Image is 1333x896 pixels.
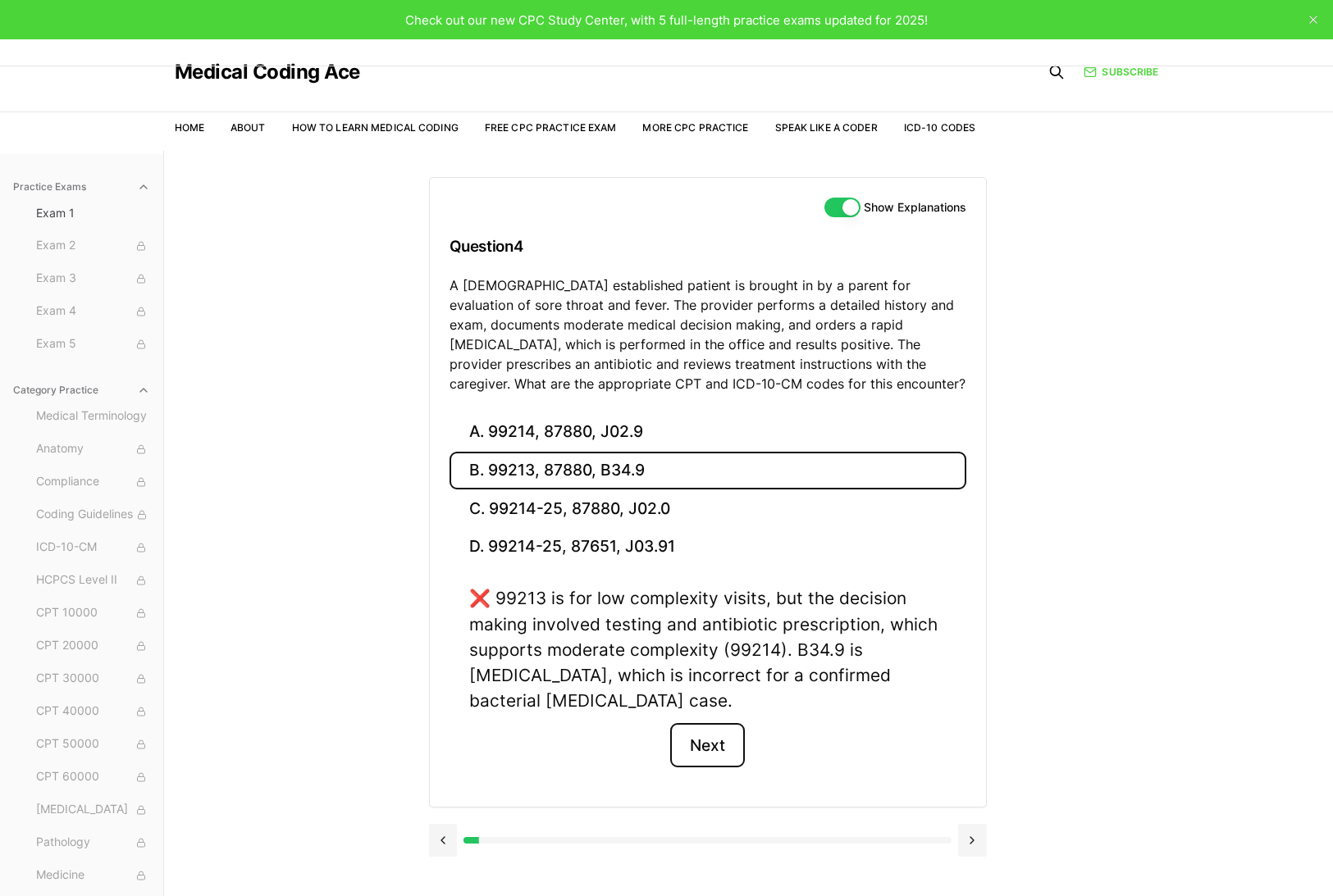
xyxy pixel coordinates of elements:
span: Exam 2 [36,237,150,255]
button: Category Practice [7,377,157,403]
button: Exam 1 [30,200,157,226]
span: Compliance [36,473,150,491]
a: Medical Coding Ace [175,62,360,82]
a: Subscribe [1084,65,1158,80]
button: Medical Terminology [30,403,157,430]
span: [MEDICAL_DATA] [36,801,150,819]
button: CPT 10000 [30,600,157,626]
button: A. 99214, 87880, J02.9 [450,413,966,452]
a: How to Learn Medical Coding [292,121,459,134]
span: CPT 20000 [36,637,150,655]
a: Free CPC Practice Exam [485,121,617,134]
span: Medical Terminology [36,407,150,425]
span: ICD-10-CM [36,539,150,557]
span: Anatomy [36,440,150,458]
button: Exam 5 [30,331,157,357]
span: CPT 30000 [36,670,150,688]
span: Exam 1 [36,205,150,221]
button: Practice Exams [7,174,157,200]
button: HCPCS Level II [30,567,157,594]
button: CPT 40000 [30,698,157,725]
button: Exam 4 [30,298,157,325]
div: ❌ 99213 is for low complexity visits, but the decision making involved testing and antibiotic pre... [469,585,947,713]
a: About [231,121,266,134]
button: Exam 2 [30,233,157,259]
span: Exam 4 [36,302,150,321]
button: Medicine [30,862,157,889]
a: Speak Like a Coder [775,121,878,134]
span: CPT 50000 [36,735,150,753]
span: CPT 10000 [36,604,150,622]
button: D. 99214-25, 87651, J03.91 [450,528,966,566]
button: B. 99213, 87880, B34.9 [450,452,966,490]
span: HCPCS Level II [36,571,150,589]
span: CPT 40000 [36,703,150,721]
span: Pathology [36,834,150,852]
a: More CPC Practice [642,121,748,134]
h3: Question 4 [450,222,966,271]
button: Exam 3 [30,266,157,292]
span: CPT 60000 [36,768,150,786]
a: Home [175,121,204,134]
button: CPT 20000 [30,633,157,659]
button: CPT 60000 [30,764,157,790]
a: ICD-10 Codes [904,121,975,134]
p: A [DEMOGRAPHIC_DATA] established patient is brought in by a parent for evaluation of sore throat ... [450,275,966,393]
button: close [1300,7,1326,33]
button: C. 99214-25, 87880, J02.0 [450,489,966,528]
span: Check out our new CPC Study Center, with 5 full-length practice exams updated for 2025! [405,12,928,28]
button: Anatomy [30,436,157,462]
span: Medicine [36,866,150,885]
button: ICD-10-CM [30,534,157,561]
button: Pathology [30,830,157,856]
button: CPT 50000 [30,731,157,757]
button: Next [670,723,745,767]
span: Coding Guidelines [36,506,150,524]
button: [MEDICAL_DATA] [30,797,157,823]
span: Exam 3 [36,270,150,288]
span: Exam 5 [36,335,150,353]
label: Show Explanations [864,202,966,213]
button: Coding Guidelines [30,502,157,528]
button: Compliance [30,469,157,495]
button: CPT 30000 [30,666,157,692]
